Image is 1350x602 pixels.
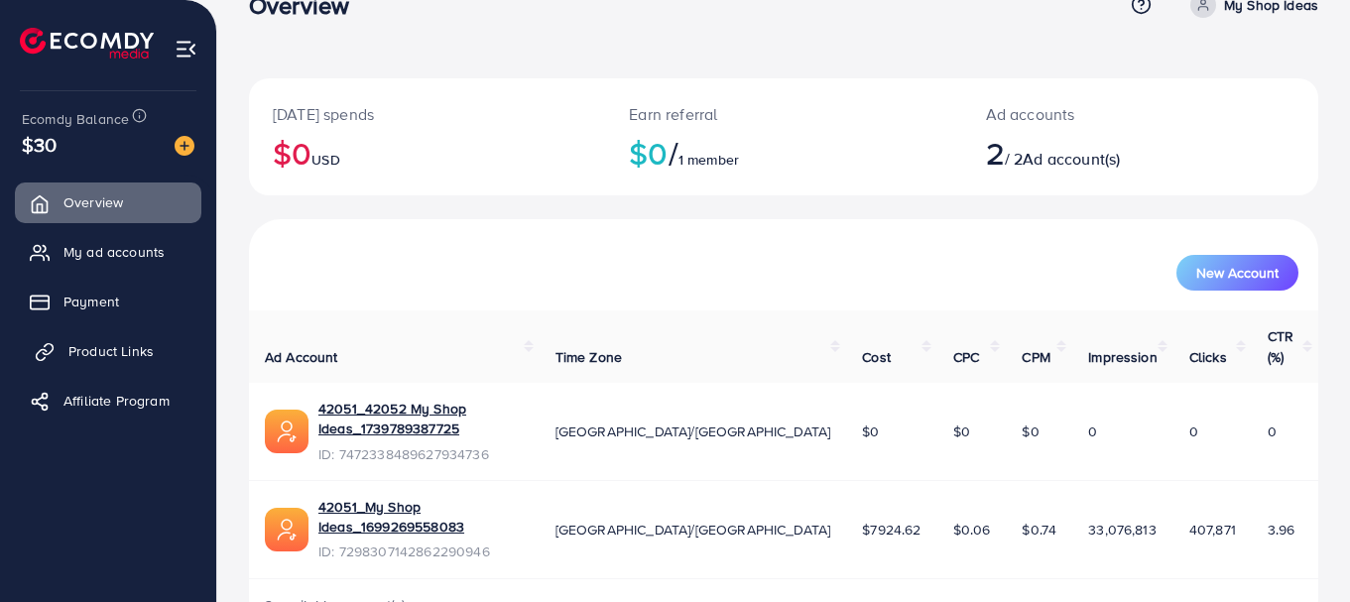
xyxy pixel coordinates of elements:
iframe: Chat [1266,513,1335,587]
p: [DATE] spends [273,102,581,126]
a: Product Links [15,331,201,371]
span: Cost [862,347,891,367]
span: Ad Account [265,347,338,367]
p: Ad accounts [986,102,1206,126]
span: USD [311,150,339,170]
span: New Account [1196,266,1279,280]
span: 0 [1268,421,1277,441]
span: ID: 7472338489627934736 [318,444,524,464]
span: [GEOGRAPHIC_DATA]/[GEOGRAPHIC_DATA] [555,421,831,441]
h2: $0 [629,134,937,172]
span: Ad account(s) [1023,148,1120,170]
span: Impression [1088,347,1158,367]
img: menu [175,38,197,60]
img: ic-ads-acc.e4c84228.svg [265,508,308,551]
a: Overview [15,182,201,222]
a: Payment [15,282,201,321]
span: CTR (%) [1268,326,1293,366]
a: Affiliate Program [15,381,201,421]
span: 0 [1088,421,1097,441]
span: My ad accounts [63,242,165,262]
span: $7924.62 [862,520,920,540]
span: $30 [22,130,57,159]
h2: $0 [273,134,581,172]
h2: / 2 [986,134,1206,172]
span: $0.06 [953,520,991,540]
span: $0 [862,421,879,441]
span: $0 [953,421,970,441]
p: Earn referral [629,102,937,126]
img: logo [20,28,154,59]
span: $0 [1022,421,1039,441]
span: / [669,130,678,176]
span: Clicks [1189,347,1227,367]
span: CPC [953,347,979,367]
span: 1 member [678,150,739,170]
span: 0 [1189,421,1198,441]
span: Product Links [68,341,154,361]
span: 407,871 [1189,520,1236,540]
span: Ecomdy Balance [22,109,129,129]
span: $0.74 [1022,520,1056,540]
a: 42051_42052 My Shop Ideas_1739789387725 [318,399,524,439]
a: 42051_My Shop Ideas_1699269558083 [318,497,524,538]
a: My ad accounts [15,232,201,272]
span: ID: 7298307142862290946 [318,542,524,561]
span: Affiliate Program [63,391,170,411]
span: CPM [1022,347,1049,367]
img: ic-ads-acc.e4c84228.svg [265,410,308,453]
img: image [175,136,194,156]
span: Payment [63,292,119,311]
span: 33,076,813 [1088,520,1157,540]
button: New Account [1176,255,1298,291]
span: [GEOGRAPHIC_DATA]/[GEOGRAPHIC_DATA] [555,520,831,540]
span: Overview [63,192,123,212]
span: Time Zone [555,347,622,367]
span: 2 [986,130,1005,176]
